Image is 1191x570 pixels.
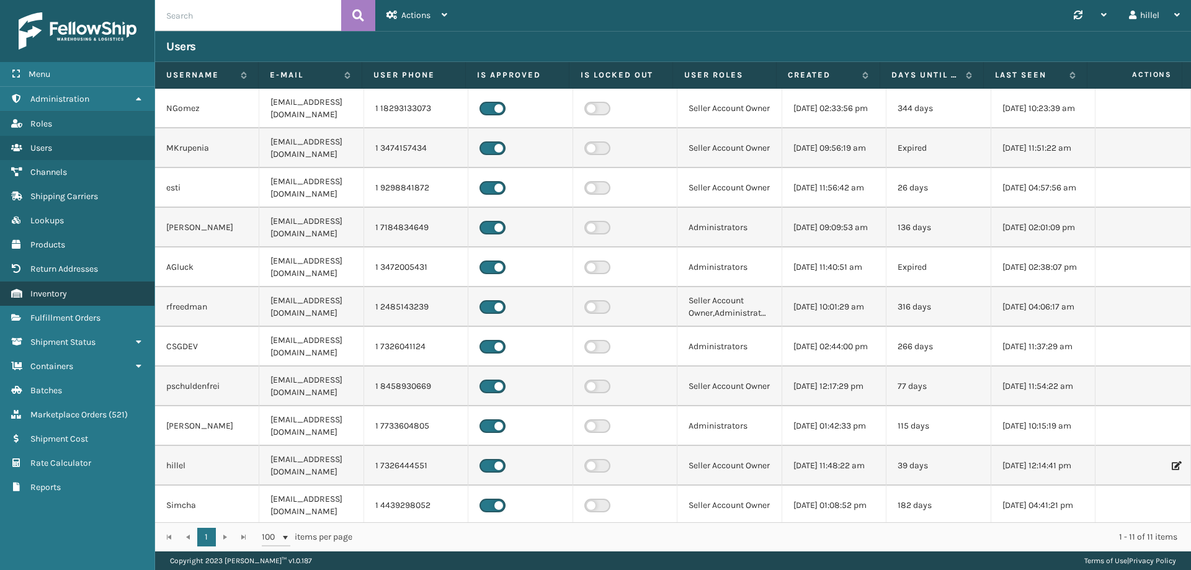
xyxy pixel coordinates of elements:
[364,168,468,208] td: 1 9298841872
[1084,551,1176,570] div: |
[782,89,886,128] td: [DATE] 02:33:56 pm
[364,89,468,128] td: 1 18293133073
[891,69,960,81] label: Days until password expires
[259,89,364,128] td: [EMAIL_ADDRESS][DOMAIN_NAME]
[109,409,128,420] span: ( 521 )
[364,486,468,525] td: 1 4439298052
[991,208,1095,247] td: [DATE] 02:01:09 pm
[259,446,364,486] td: [EMAIL_ADDRESS][DOMAIN_NAME]
[155,89,259,128] td: NGomez
[364,327,468,367] td: 1 7326041124
[30,288,67,299] span: Inventory
[155,168,259,208] td: esti
[30,191,98,202] span: Shipping Carriers
[30,215,64,226] span: Lookups
[259,128,364,168] td: [EMAIL_ADDRESS][DOMAIN_NAME]
[886,406,991,446] td: 115 days
[991,327,1095,367] td: [DATE] 11:37:29 am
[259,486,364,525] td: [EMAIL_ADDRESS][DOMAIN_NAME]
[677,327,782,367] td: Administrators
[19,12,136,50] img: logo
[782,486,886,525] td: [DATE] 01:08:52 pm
[886,367,991,406] td: 77 days
[364,287,468,327] td: 1 2485143239
[30,118,52,129] span: Roles
[262,531,280,543] span: 100
[170,551,312,570] p: Copyright 2023 [PERSON_NAME]™ v 1.0.187
[259,327,364,367] td: [EMAIL_ADDRESS][DOMAIN_NAME]
[782,247,886,287] td: [DATE] 11:40:51 am
[401,10,430,20] span: Actions
[991,247,1095,287] td: [DATE] 02:38:07 pm
[197,528,216,546] a: 1
[782,168,886,208] td: [DATE] 11:56:42 am
[886,128,991,168] td: Expired
[782,446,886,486] td: [DATE] 11:48:22 am
[259,168,364,208] td: [EMAIL_ADDRESS][DOMAIN_NAME]
[1129,556,1176,565] a: Privacy Policy
[30,482,61,492] span: Reports
[677,446,782,486] td: Seller Account Owner
[886,168,991,208] td: 26 days
[991,406,1095,446] td: [DATE] 10:15:19 am
[782,327,886,367] td: [DATE] 02:44:00 pm
[29,69,50,79] span: Menu
[30,458,91,468] span: Rate Calculator
[991,446,1095,486] td: [DATE] 12:14:41 pm
[886,208,991,247] td: 136 days
[364,208,468,247] td: 1 7184834649
[155,406,259,446] td: [PERSON_NAME]
[364,446,468,486] td: 1 7326444551
[886,247,991,287] td: Expired
[677,128,782,168] td: Seller Account Owner
[155,367,259,406] td: pschuldenfrei
[991,89,1095,128] td: [DATE] 10:23:39 am
[373,69,454,81] label: User phone
[782,367,886,406] td: [DATE] 12:17:29 pm
[1091,65,1179,85] span: Actions
[155,327,259,367] td: CSGDEV
[886,486,991,525] td: 182 days
[30,167,67,177] span: Channels
[166,69,234,81] label: Username
[886,327,991,367] td: 266 days
[30,361,73,372] span: Containers
[788,69,856,81] label: Created
[677,406,782,446] td: Administrators
[677,247,782,287] td: Administrators
[270,69,338,81] label: E-mail
[684,69,765,81] label: User Roles
[30,337,96,347] span: Shipment Status
[886,446,991,486] td: 39 days
[30,385,62,396] span: Batches
[677,367,782,406] td: Seller Account Owner
[782,406,886,446] td: [DATE] 01:42:33 pm
[677,287,782,327] td: Seller Account Owner,Administrators
[991,287,1095,327] td: [DATE] 04:06:17 am
[155,128,259,168] td: MKrupenia
[782,287,886,327] td: [DATE] 10:01:29 am
[155,486,259,525] td: Simcha
[370,531,1177,543] div: 1 - 11 of 11 items
[886,287,991,327] td: 316 days
[677,89,782,128] td: Seller Account Owner
[262,528,352,546] span: items per page
[259,367,364,406] td: [EMAIL_ADDRESS][DOMAIN_NAME]
[30,143,52,153] span: Users
[259,247,364,287] td: [EMAIL_ADDRESS][DOMAIN_NAME]
[155,208,259,247] td: [PERSON_NAME]
[30,313,100,323] span: Fulfillment Orders
[155,247,259,287] td: AGluck
[259,406,364,446] td: [EMAIL_ADDRESS][DOMAIN_NAME]
[364,406,468,446] td: 1 7733604805
[364,128,468,168] td: 1 3474157434
[677,486,782,525] td: Seller Account Owner
[1172,461,1179,470] i: Edit
[30,239,65,250] span: Products
[991,128,1095,168] td: [DATE] 11:51:22 am
[30,409,107,420] span: Marketplace Orders
[364,247,468,287] td: 1 3472005431
[782,128,886,168] td: [DATE] 09:56:19 am
[259,208,364,247] td: [EMAIL_ADDRESS][DOMAIN_NAME]
[30,94,89,104] span: Administration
